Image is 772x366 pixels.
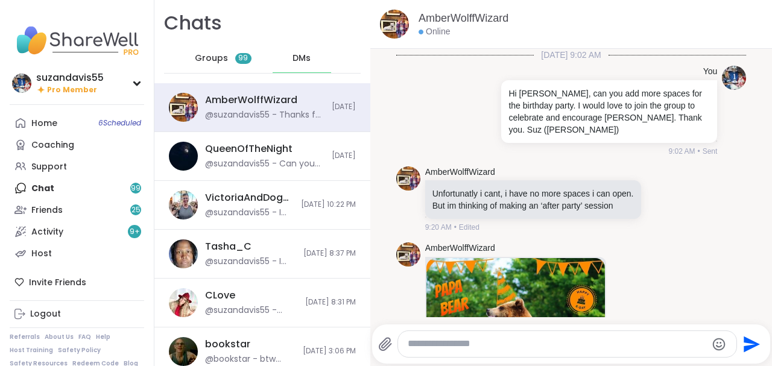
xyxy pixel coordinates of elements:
h1: Chats [164,10,222,37]
span: [DATE] 8:31 PM [305,297,356,308]
a: Home6Scheduled [10,112,144,134]
div: VictoriaAndDoggie [205,191,294,204]
img: https://sharewell-space-live.sfo3.digitaloceanspaces.com/user-generated/9a5601ee-7e1f-42be-b53e-4... [169,93,198,122]
span: Sent [703,146,718,157]
button: Send [737,330,764,358]
div: Logout [30,308,61,320]
span: Pro Member [47,85,97,95]
img: ShareWell Nav Logo [10,19,144,62]
textarea: Type your message [408,338,706,350]
a: Coaching [10,134,144,156]
div: AmberWolffWizard [205,93,297,107]
a: Safety Policy [58,346,101,355]
span: 9 + [130,227,140,237]
img: https://sharewell-space-live.sfo3.digitaloceanspaces.com/user-generated/d7277878-0de6-43a2-a937-4... [169,142,198,171]
div: Support [31,161,67,173]
span: 6 Scheduled [98,118,141,128]
div: Friends [31,204,63,216]
h4: You [703,66,718,78]
a: Logout [10,303,144,325]
img: https://sharewell-space-live.sfo3.digitaloceanspaces.com/user-generated/535310fa-e9f2-4698-8a7d-4... [169,337,198,366]
div: QueenOfTheNight [205,142,293,156]
div: bookstar [205,338,250,351]
span: [DATE] [332,102,356,112]
div: Home [31,118,57,130]
div: Activity [31,226,63,238]
a: AmberWolffWizard [419,11,508,26]
a: About Us [45,333,74,341]
img: https://sharewell-space-live.sfo3.digitaloceanspaces.com/user-generated/9a5601ee-7e1f-42be-b53e-4... [380,10,409,39]
a: Friends25 [10,199,144,221]
p: Hi [PERSON_NAME], can you add more spaces for the birthday party. I would love to join the group ... [508,87,710,136]
a: Host [10,242,144,264]
div: Invite Friends [10,271,144,293]
img: https://sharewell-space-live.sfo3.digitaloceanspaces.com/user-generated/b29d3971-d29c-45de-9377-2... [722,66,746,90]
a: Referrals [10,333,40,341]
div: @bookstar - btw (and then I'll stop spamming you, I promise lol), do you know [PERSON_NAME] poem ... [205,353,296,365]
span: 25 [131,205,141,215]
span: DMs [293,52,311,65]
img: https://sharewell-space-live.sfo3.digitaloceanspaces.com/user-generated/cca46633-8413-4581-a5b3-c... [169,191,198,219]
span: Edited [459,222,479,233]
div: Coaching [31,139,74,151]
div: Host [31,248,52,260]
a: Activity9+ [10,221,144,242]
div: @suzandavis55 - Thank you! I was not able to get into Sharewell at all [DATE]. Sent them messages... [205,304,298,317]
a: AmberWolffWizard [425,242,495,254]
a: Host Training [10,346,53,355]
div: @suzandavis55 - I am sorry I did not write earlier. You must know that your oomph and declutterin... [205,207,294,219]
div: @suzandavis55 - Thanks for letting me know. Appreciate you! [205,109,324,121]
div: Tasha_C [205,240,252,253]
img: https://sharewell-space-live.sfo3.digitaloceanspaces.com/user-generated/380e89db-2a5e-43fa-ad13-d... [169,288,198,317]
span: [DATE] 9:02 AM [534,49,608,61]
a: FAQ [78,333,91,341]
img: https://sharewell-space-live.sfo3.digitaloceanspaces.com/user-generated/9a5601ee-7e1f-42be-b53e-4... [396,242,420,267]
span: [DATE] 8:37 PM [303,248,356,259]
span: [DATE] [332,151,356,161]
span: 99 [238,53,248,63]
div: @suzandavis55 - Can you open a spot in the 9:30. I just missed my chance. [205,158,324,170]
span: 9:20 AM [425,222,452,233]
span: [DATE] 10:22 PM [301,200,356,210]
span: [DATE] 3:06 PM [303,346,356,356]
img: suzandavis55 [12,74,31,93]
div: Online [419,26,450,38]
a: Support [10,156,144,177]
span: • [454,222,457,233]
a: Help [96,333,110,341]
a: AmberWolffWizard [425,166,495,178]
img: https://sharewell-space-live.sfo3.digitaloceanspaces.com/user-generated/6580a275-4c8e-40a8-9995-1... [169,239,198,268]
div: @suzandavis55 - I am so sorry to miss this, [PERSON_NAME]! You inspire me and I was excited to se... [205,256,296,268]
span: Groups [195,52,228,65]
img: https://sharewell-space-live.sfo3.digitaloceanspaces.com/user-generated/9a5601ee-7e1f-42be-b53e-4... [396,166,420,191]
span: 9:02 AM [668,146,695,157]
button: Emoji picker [712,337,726,352]
div: suzandavis55 [36,71,104,84]
span: • [697,146,700,157]
div: CLove [205,289,235,302]
p: Unfortunatly i cant, i have no more spaces i can open. But im thinking of making an ‘after party’... [432,188,634,212]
